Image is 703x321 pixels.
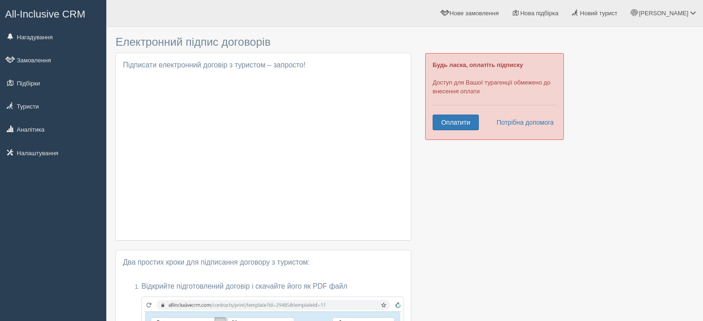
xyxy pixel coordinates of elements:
[116,36,411,48] h3: Електронний підпис договорів
[425,53,564,140] div: Доступ для Вашої турагенції обмежено до внесення оплати
[123,257,404,268] p: Два простих кроки для підписання договору з туристом:
[580,10,617,17] span: Новий турист
[450,10,499,17] span: Нове замовлення
[0,0,106,26] a: All-Inclusive CRM
[5,8,86,20] span: All-Inclusive CRM
[141,281,404,292] p: Відкрийте підготовлений договір і скачайте його як PDF файл
[490,115,554,130] a: Потрібна допомога
[123,60,404,71] p: Підписати електронний договір з туристом – запросто!
[433,115,479,130] a: Оплатити
[520,10,559,17] span: Нова підбірка
[639,10,688,17] span: [PERSON_NAME]
[433,61,523,68] b: Будь ласка, оплатіть підписку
